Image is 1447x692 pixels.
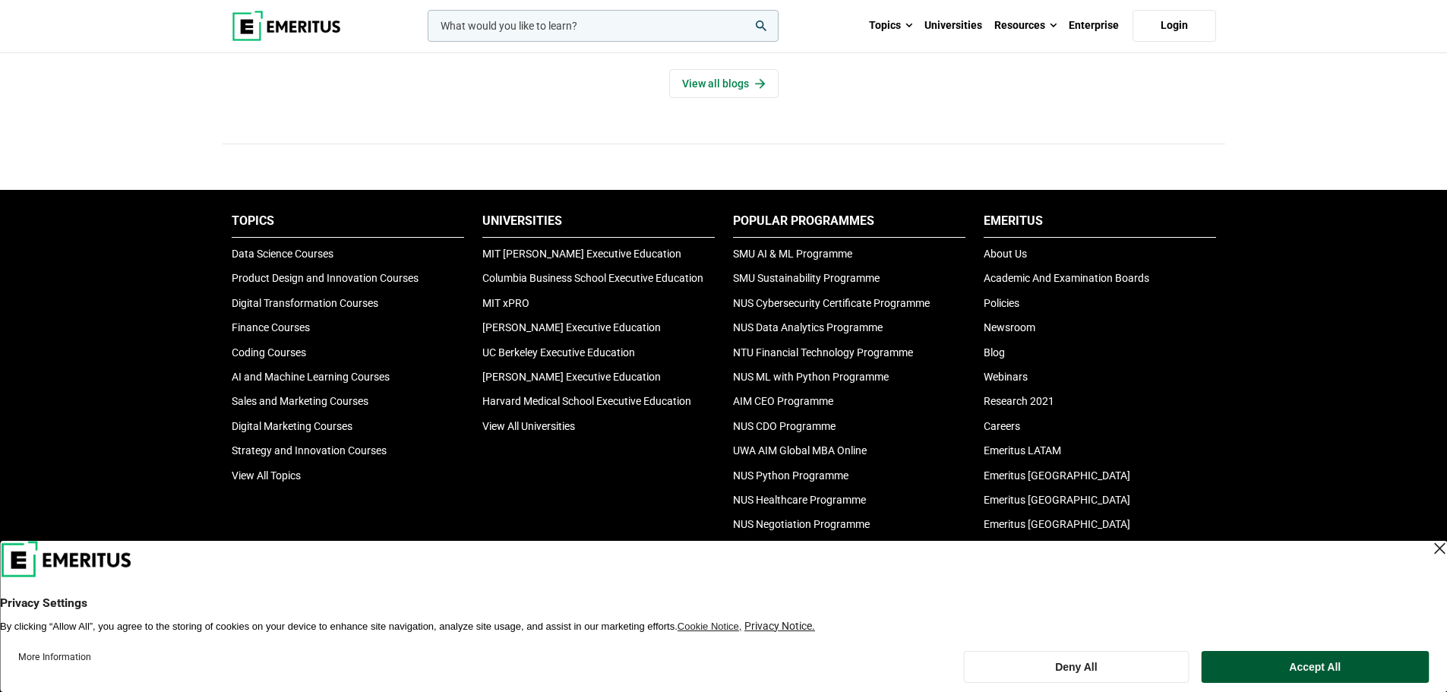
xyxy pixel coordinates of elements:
a: Product Design and Innovation Courses [232,272,419,284]
a: Newsroom [984,321,1035,333]
a: Columbia Business School Executive Education [482,272,703,284]
a: NTU Financial Technology Programme [733,346,913,359]
a: SMU AI & ML Programme [733,248,852,260]
a: View All Topics [232,469,301,482]
a: Emeritus [GEOGRAPHIC_DATA] [984,469,1130,482]
input: woocommerce-product-search-field-0 [428,10,779,42]
a: NUS ML with Python Programme [733,371,889,383]
a: NUS Cybersecurity Certificate Programme [733,297,930,309]
a: View all blogs [669,69,779,98]
a: Academic And Examination Boards [984,272,1149,284]
a: AI and Machine Learning Courses [232,371,390,383]
a: Digital Transformation Courses [232,297,378,309]
a: NUS Python Programme [733,469,848,482]
a: MIT [PERSON_NAME] Executive Education [482,248,681,260]
a: Research 2021 [984,395,1054,407]
img: View all articles [755,78,766,89]
a: Data Science Courses [232,248,333,260]
a: NUS CDO Programme [733,420,836,432]
a: NUS Negotiation Programme [733,518,870,530]
a: Emeritus [GEOGRAPHIC_DATA] [984,518,1130,530]
a: MIT xPRO [482,297,529,309]
a: NUS Data Analytics Programme [733,321,883,333]
a: Harvard Medical School Executive Education [482,395,691,407]
a: Finance Courses [232,321,310,333]
a: View All Universities [482,420,575,432]
a: [PERSON_NAME] Executive Education [482,371,661,383]
a: About Us [984,248,1027,260]
a: Coding Courses [232,346,306,359]
a: AIM CEO Programme [733,395,833,407]
a: Emeritus LATAM [984,444,1061,457]
a: UWA AIM Global MBA Online [733,444,867,457]
a: Strategy and Innovation Courses [232,444,387,457]
a: Digital Marketing Courses [232,420,352,432]
a: Blog [984,346,1005,359]
a: SMU Sustainability Programme [733,272,880,284]
a: UC Berkeley Executive Education [482,346,635,359]
a: Login [1133,10,1216,42]
a: Policies [984,297,1019,309]
a: Careers [984,420,1020,432]
a: Webinars [984,371,1028,383]
a: [PERSON_NAME] Executive Education [482,321,661,333]
a: Emeritus [GEOGRAPHIC_DATA] [984,494,1130,506]
a: NUS Healthcare Programme [733,494,866,506]
a: Sales and Marketing Courses [232,395,368,407]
